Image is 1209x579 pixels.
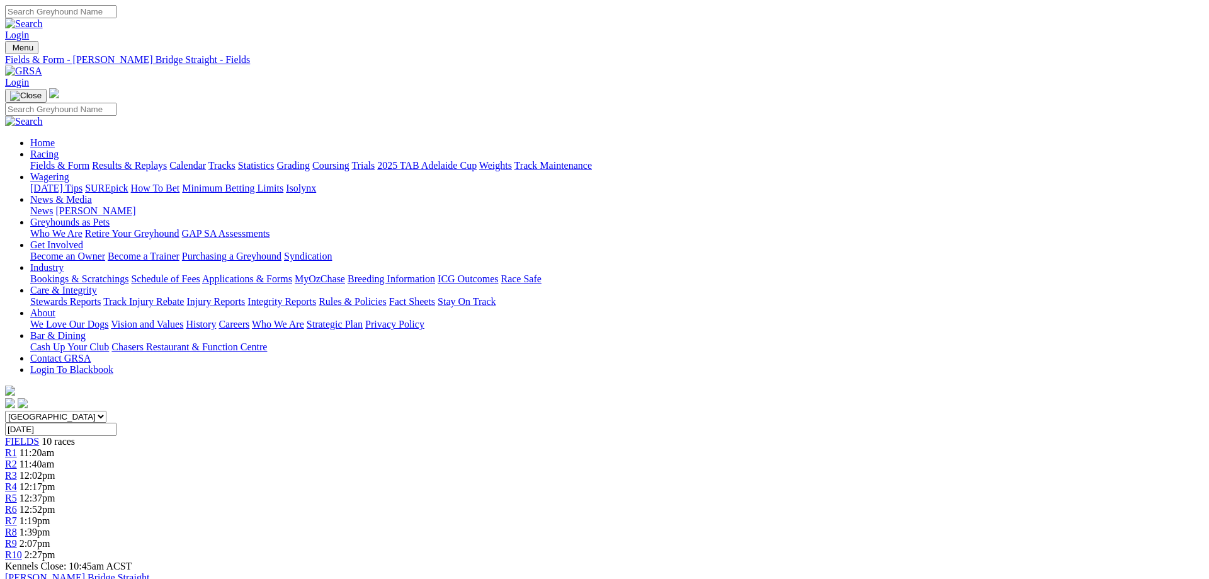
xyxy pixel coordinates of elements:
button: Toggle navigation [5,89,47,103]
a: R2 [5,459,17,469]
span: 10 races [42,436,75,447]
img: Search [5,116,43,127]
a: Strategic Plan [307,319,363,330]
img: twitter.svg [18,398,28,408]
img: logo-grsa-white.png [49,88,59,98]
a: How To Bet [131,183,180,193]
div: Bar & Dining [30,341,1204,353]
a: R4 [5,481,17,492]
a: Rules & Policies [319,296,387,307]
a: About [30,307,55,318]
a: Login [5,77,29,88]
span: 12:37pm [20,493,55,503]
a: Who We Are [252,319,304,330]
span: 11:40am [20,459,54,469]
a: 2025 TAB Adelaide Cup [377,160,477,171]
span: 2:07pm [20,538,50,549]
div: Racing [30,160,1204,171]
a: MyOzChase [295,273,345,284]
div: Wagering [30,183,1204,194]
a: Track Maintenance [514,160,592,171]
img: logo-grsa-white.png [5,386,15,396]
span: R9 [5,538,17,549]
a: News & Media [30,194,92,205]
span: R6 [5,504,17,515]
a: Injury Reports [186,296,245,307]
a: Login [5,30,29,40]
a: History [186,319,216,330]
a: Coursing [312,160,349,171]
a: Contact GRSA [30,353,91,364]
a: Care & Integrity [30,285,97,295]
a: Login To Blackbook [30,364,113,375]
div: About [30,319,1204,330]
a: Industry [30,262,64,273]
a: Retire Your Greyhound [85,228,179,239]
a: R3 [5,470,17,481]
div: Greyhounds as Pets [30,228,1204,239]
a: Track Injury Rebate [103,296,184,307]
a: R8 [5,527,17,537]
a: Stay On Track [438,296,496,307]
a: We Love Our Dogs [30,319,108,330]
a: Stewards Reports [30,296,101,307]
a: Bar & Dining [30,330,86,341]
a: Isolynx [286,183,316,193]
a: Home [30,137,55,148]
a: SUREpick [85,183,128,193]
input: Search [5,5,116,18]
a: FIELDS [5,436,39,447]
a: Tracks [208,160,236,171]
span: 12:52pm [20,504,55,515]
div: Care & Integrity [30,296,1204,307]
span: R10 [5,549,22,560]
span: 2:27pm [25,549,55,560]
a: Purchasing a Greyhound [182,251,281,261]
a: Schedule of Fees [131,273,200,284]
span: 12:02pm [20,470,55,481]
a: Vision and Values [111,319,183,330]
a: Become a Trainer [108,251,179,261]
div: Industry [30,273,1204,285]
img: GRSA [5,66,42,77]
a: Breeding Information [348,273,435,284]
a: Greyhounds as Pets [30,217,110,227]
input: Select date [5,423,116,436]
a: Grading [277,160,310,171]
span: 1:19pm [20,515,50,526]
a: Who We Are [30,228,82,239]
a: Applications & Forms [202,273,292,284]
a: [DATE] Tips [30,183,82,193]
input: Search [5,103,116,116]
span: 11:20am [20,447,54,458]
img: Close [10,91,42,101]
img: facebook.svg [5,398,15,408]
a: Results & Replays [92,160,167,171]
a: Cash Up Your Club [30,341,109,352]
a: News [30,205,53,216]
a: Fields & Form [30,160,89,171]
a: ICG Outcomes [438,273,498,284]
a: [PERSON_NAME] [55,205,135,216]
div: News & Media [30,205,1204,217]
a: Race Safe [501,273,541,284]
span: Menu [13,43,33,52]
a: GAP SA Assessments [182,228,270,239]
span: 12:17pm [20,481,55,492]
a: Become an Owner [30,251,105,261]
a: Fact Sheets [389,296,435,307]
a: R7 [5,515,17,526]
a: Careers [219,319,249,330]
a: Minimum Betting Limits [182,183,283,193]
button: Toggle navigation [5,41,38,54]
a: Integrity Reports [247,296,316,307]
a: Statistics [238,160,275,171]
a: Fields & Form - [PERSON_NAME] Bridge Straight - Fields [5,54,1204,66]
